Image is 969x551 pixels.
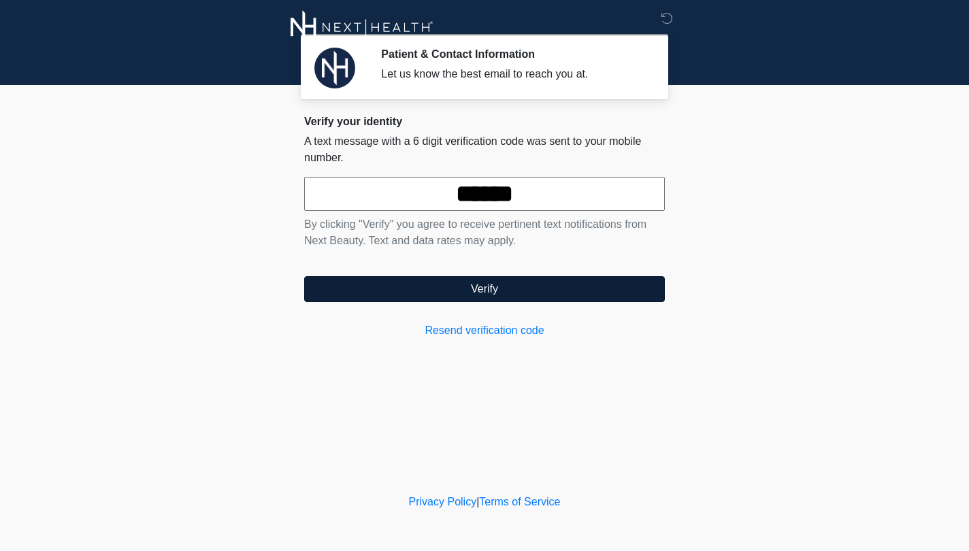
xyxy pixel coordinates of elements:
[476,496,479,507] a: |
[479,496,560,507] a: Terms of Service
[381,66,644,82] div: Let us know the best email to reach you at.
[304,322,665,339] a: Resend verification code
[304,216,665,249] p: By clicking "Verify" you agree to receive pertinent text notifications from Next Beauty. Text and...
[304,115,665,128] h2: Verify your identity
[304,276,665,302] button: Verify
[314,48,355,88] img: Agent Avatar
[409,496,477,507] a: Privacy Policy
[291,10,433,44] img: Next Beauty Logo
[304,133,665,166] p: A text message with a 6 digit verification code was sent to your mobile number.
